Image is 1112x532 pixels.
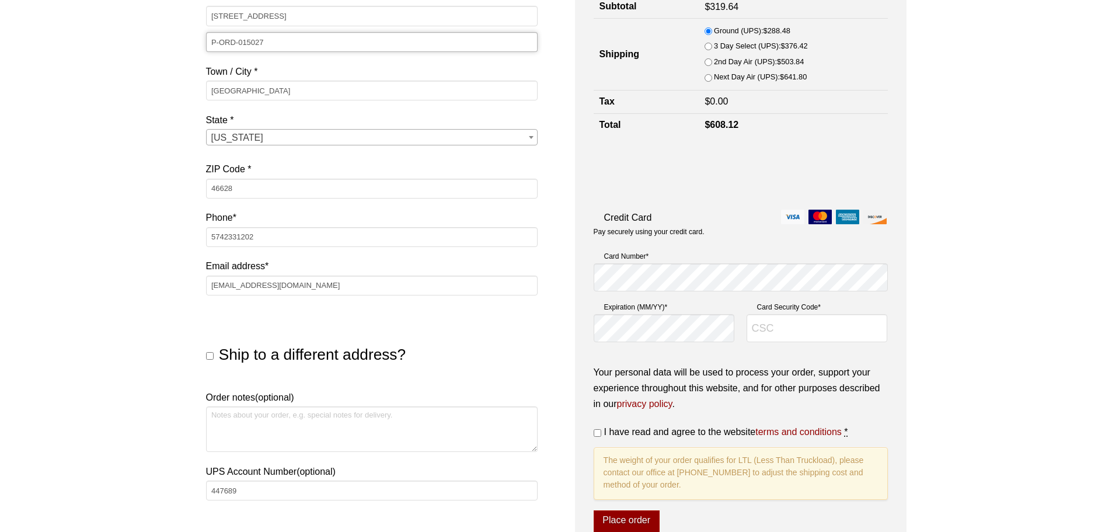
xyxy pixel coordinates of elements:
[705,2,710,12] span: $
[206,6,538,26] input: House number and street name
[705,96,728,106] bdi: 0.00
[604,427,842,437] span: I have read and agree to the website
[594,251,888,262] label: Card Number
[594,210,888,225] label: Credit Card
[844,427,848,437] abbr: required
[255,392,294,402] span: (optional)
[617,399,672,409] a: privacy policy
[594,429,601,437] input: I have read and agree to the websiteterms and conditions *
[705,120,738,130] bdi: 608.12
[808,210,832,224] img: mastercard
[747,301,888,313] label: Card Security Code
[705,120,710,130] span: $
[705,2,738,12] bdi: 319.64
[206,464,538,479] label: UPS Account Number
[206,390,538,405] label: Order notes
[594,301,735,313] label: Expiration (MM/YY)
[297,467,336,477] span: (optional)
[777,57,804,66] bdi: 503.84
[747,314,888,342] input: CSC
[755,427,842,437] a: terms and conditions
[206,352,214,360] input: Ship to a different address?
[780,41,807,50] bdi: 376.42
[714,40,808,53] label: 3 Day Select (UPS):
[780,41,785,50] span: $
[594,246,888,352] fieldset: Payment Info
[780,72,807,81] bdi: 641.80
[594,364,888,412] p: Your personal data will be used to process your order, support your experience throughout this we...
[206,210,538,225] label: Phone
[836,210,859,224] img: amex
[781,210,804,224] img: visa
[207,130,537,146] span: Indiana
[863,210,887,224] img: discover
[780,72,784,81] span: $
[594,148,771,194] iframe: reCAPTCHA
[206,258,538,274] label: Email address
[219,346,406,363] span: Ship to a different address?
[594,447,888,500] p: The weight of your order qualifies for LTL (Less Than Truckload), please contact our office at [P...
[714,25,790,37] label: Ground (UPS):
[714,55,804,68] label: 2nd Day Air (UPS):
[206,129,538,145] span: State
[594,227,888,237] p: Pay securely using your credit card.
[206,64,538,79] label: Town / City
[777,57,781,66] span: $
[764,26,768,35] span: $
[206,112,538,128] label: State
[705,96,710,106] span: $
[206,32,538,52] input: Apartment, suite, unit, etc. (optional)
[764,26,790,35] bdi: 288.48
[594,19,699,91] th: Shipping
[206,161,538,177] label: ZIP Code
[594,113,699,136] th: Total
[714,71,807,84] label: Next Day Air (UPS):
[594,91,699,113] th: Tax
